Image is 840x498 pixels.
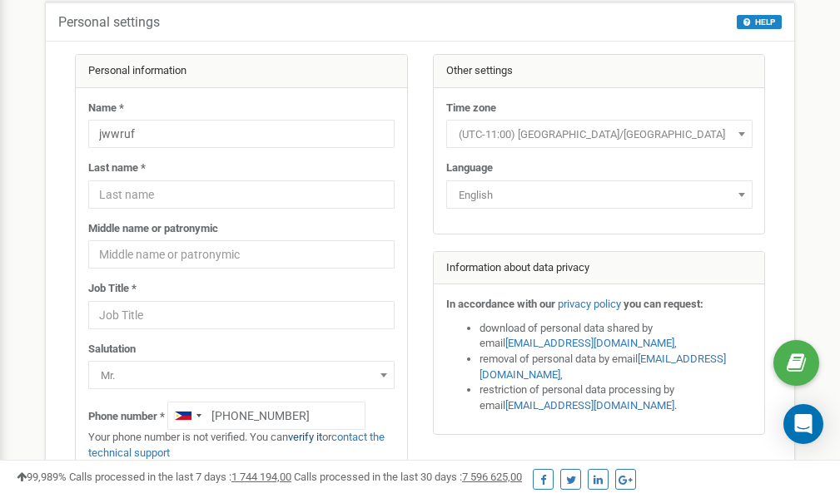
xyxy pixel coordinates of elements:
[88,120,395,148] input: Name
[88,281,137,297] label: Job Title *
[88,431,385,459] a: contact the technical support
[88,221,218,237] label: Middle name or patronymic
[446,160,493,176] label: Language
[558,298,621,310] a: privacy policy
[168,402,206,429] div: Telephone country code
[76,55,407,88] div: Personal information
[167,402,365,430] input: +1-800-555-55-55
[69,471,291,483] span: Calls processed in the last 7 days :
[94,364,389,387] span: Mr.
[480,352,753,382] li: removal of personal data by email ,
[434,55,765,88] div: Other settings
[88,361,395,389] span: Mr.
[88,160,146,176] label: Last name *
[452,123,747,146] span: (UTC-11:00) Pacific/Midway
[452,184,747,207] span: English
[783,404,823,444] div: Open Intercom Messenger
[505,399,674,412] a: [EMAIL_ADDRESS][DOMAIN_NAME]
[88,342,136,357] label: Salutation
[434,252,765,285] div: Information about data privacy
[88,409,165,425] label: Phone number *
[446,120,753,148] span: (UTC-11:00) Pacific/Midway
[17,471,67,483] span: 99,989%
[446,101,496,116] label: Time zone
[446,180,753,209] span: English
[480,382,753,413] li: restriction of personal data processing by email .
[624,298,703,310] strong: you can request:
[505,337,674,349] a: [EMAIL_ADDRESS][DOMAIN_NAME]
[88,101,124,116] label: Name *
[88,180,395,209] input: Last name
[480,321,753,352] li: download of personal data shared by email ,
[737,15,782,29] button: HELP
[88,301,395,329] input: Job Title
[231,471,291,483] u: 1 744 194,00
[288,431,322,443] a: verify it
[88,430,395,461] p: Your phone number is not verified. You can or
[462,471,522,483] u: 7 596 625,00
[58,15,160,30] h5: Personal settings
[88,240,395,269] input: Middle name or patronymic
[294,471,522,483] span: Calls processed in the last 30 days :
[446,298,555,310] strong: In accordance with our
[480,353,726,381] a: [EMAIL_ADDRESS][DOMAIN_NAME]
